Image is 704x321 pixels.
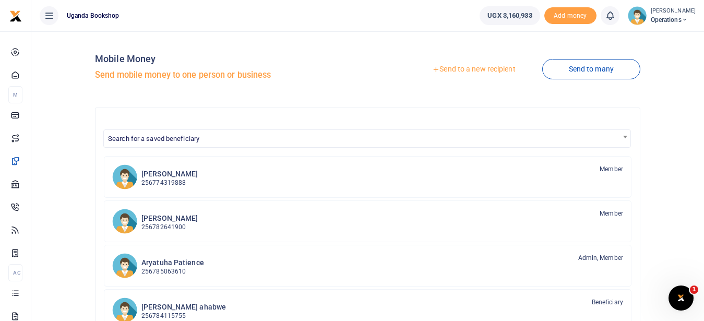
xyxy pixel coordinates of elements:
[9,10,22,22] img: logo-small
[628,6,647,25] img: profile-user
[63,11,124,20] span: Uganda bookshop
[141,222,198,232] p: 256782641900
[487,10,532,21] span: UGX 3,160,933
[8,86,22,103] li: M
[651,15,696,25] span: Operations
[141,303,226,312] h6: [PERSON_NAME] ahabwe
[600,209,623,218] span: Member
[669,286,694,311] iframe: Intercom live chat
[9,11,22,19] a: logo-small logo-large logo-large
[480,6,540,25] a: UGX 3,160,933
[578,253,623,263] span: Admin, Member
[544,11,596,19] a: Add money
[544,7,596,25] span: Add money
[544,7,596,25] li: Toup your wallet
[141,170,198,179] h6: [PERSON_NAME]
[405,60,542,79] a: Send to a new recipient
[600,164,623,174] span: Member
[651,7,696,16] small: [PERSON_NAME]
[112,164,137,189] img: PK
[95,53,363,65] h4: Mobile Money
[104,245,631,287] a: AP Aryatuha Patience 256785063610 Admin, Member
[141,267,204,277] p: 256785063610
[141,311,226,321] p: 256784115755
[628,6,696,25] a: profile-user [PERSON_NAME] Operations
[690,286,698,294] span: 1
[8,264,22,281] li: Ac
[141,214,198,223] h6: [PERSON_NAME]
[592,298,623,307] span: Beneficiary
[104,156,631,198] a: PK [PERSON_NAME] 256774319888 Member
[104,200,631,242] a: BN [PERSON_NAME] 256782641900 Member
[112,209,137,234] img: BN
[103,129,631,148] span: Search for a saved beneficiary
[141,178,198,188] p: 256774319888
[475,6,544,25] li: Wallet ballance
[542,59,640,79] a: Send to many
[95,70,363,80] h5: Send mobile money to one person or business
[104,130,630,146] span: Search for a saved beneficiary
[112,253,137,278] img: AP
[108,135,199,142] span: Search for a saved beneficiary
[141,258,204,267] h6: Aryatuha Patience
